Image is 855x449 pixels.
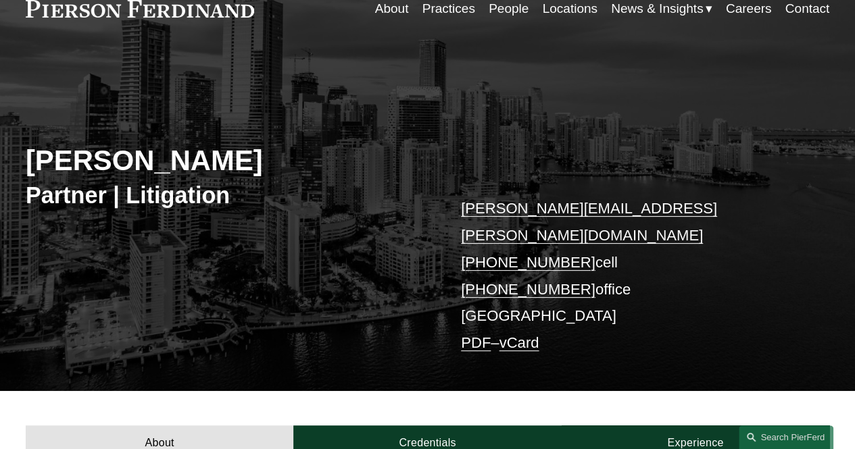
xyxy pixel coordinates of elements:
[461,254,595,271] a: [PHONE_NUMBER]
[461,281,595,298] a: [PHONE_NUMBER]
[461,200,717,244] a: [PERSON_NAME][EMAIL_ADDRESS][PERSON_NAME][DOMAIN_NAME]
[26,181,428,209] h3: Partner | Litigation
[26,144,428,178] h2: [PERSON_NAME]
[461,334,491,351] a: PDF
[499,334,539,351] a: vCard
[461,195,796,356] p: cell office [GEOGRAPHIC_DATA] –
[739,425,833,449] a: Search this site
